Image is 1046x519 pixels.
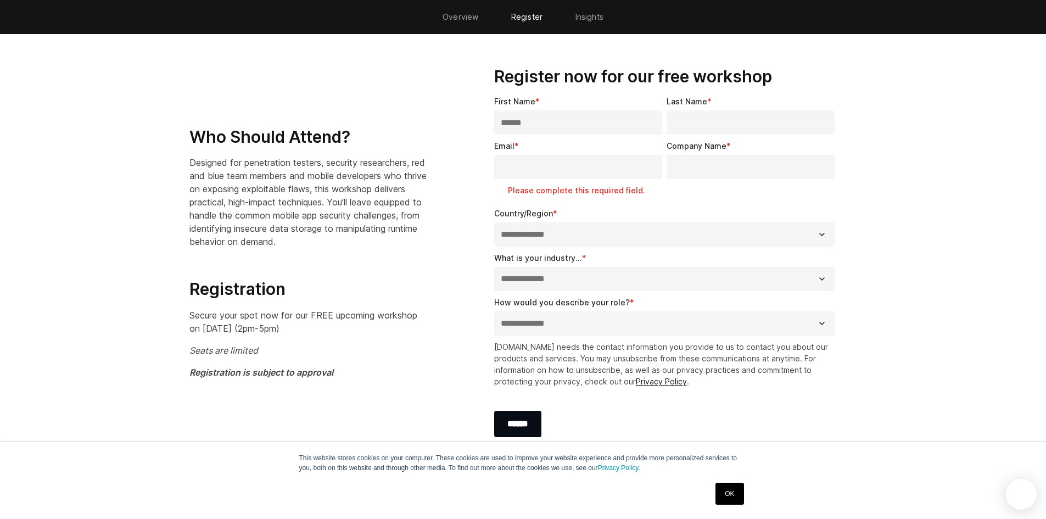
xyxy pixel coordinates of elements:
[494,341,840,387] p: [DOMAIN_NAME] needs the contact information you provide to us to contact you about our products a...
[189,367,333,378] em: Registration is subject to approval
[598,464,640,472] a: Privacy Policy.
[189,309,428,335] p: Secure your spot now for our FREE upcoming workshop on [DATE] (2pm-5pm)
[494,253,582,263] span: What is your industry...
[189,127,428,148] h3: Who Should Attend?
[189,279,428,300] h3: Registration
[715,483,743,505] a: OK
[508,185,667,196] label: Please complete this required field.
[494,298,630,307] span: How would you describe your role?
[494,66,840,87] h3: Register now for our free workshop
[667,141,726,150] span: Company Name
[494,97,535,106] span: First Name
[494,141,514,150] span: Email
[667,97,707,106] span: Last Name
[189,156,428,248] p: Designed for penetration testers, security researchers, red and blue team members and mobile deve...
[299,453,747,473] p: This website stores cookies on your computer. These cookies are used to improve your website expe...
[636,377,687,386] a: Privacy Policy
[189,345,258,356] em: Seats are limited
[494,209,553,218] span: Country/Region
[1006,479,1037,510] iframe: Intercom live chat discovery launcher
[1009,482,1035,508] iframe: Intercom live chat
